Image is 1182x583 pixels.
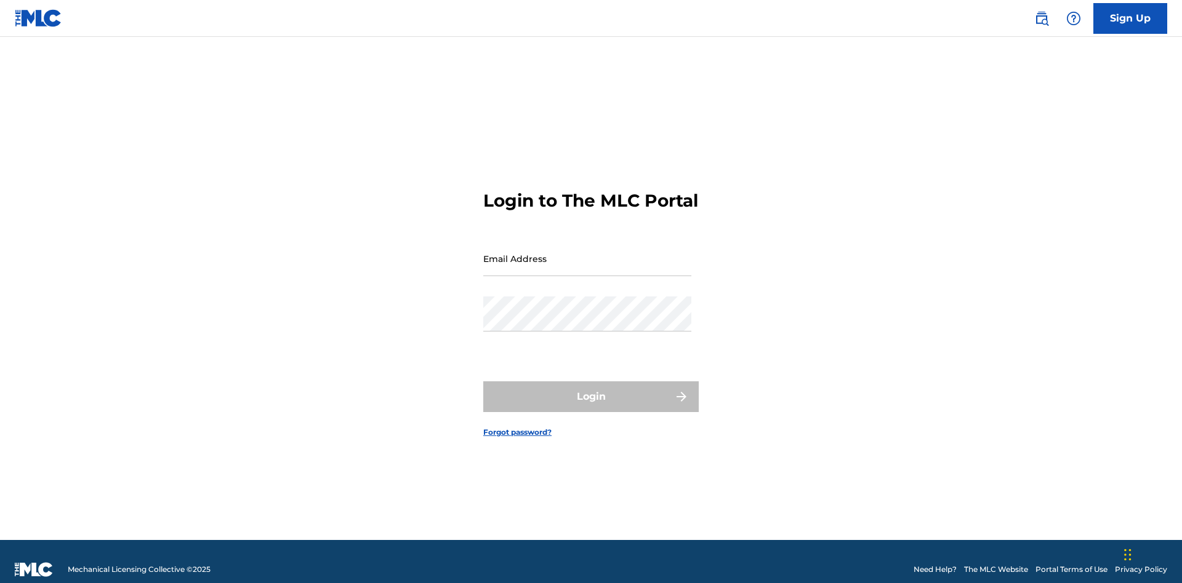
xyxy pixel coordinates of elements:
div: Drag [1124,536,1132,573]
iframe: Chat Widget [1120,524,1182,583]
a: The MLC Website [964,564,1028,575]
img: search [1034,11,1049,26]
img: help [1066,11,1081,26]
a: Privacy Policy [1115,564,1167,575]
img: MLC Logo [15,9,62,27]
a: Portal Terms of Use [1035,564,1108,575]
img: logo [15,562,53,577]
a: Need Help? [914,564,957,575]
a: Sign Up [1093,3,1167,34]
a: Public Search [1029,6,1054,31]
h3: Login to The MLC Portal [483,190,698,212]
a: Forgot password? [483,427,552,438]
span: Mechanical Licensing Collective © 2025 [68,564,211,575]
div: Help [1061,6,1086,31]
